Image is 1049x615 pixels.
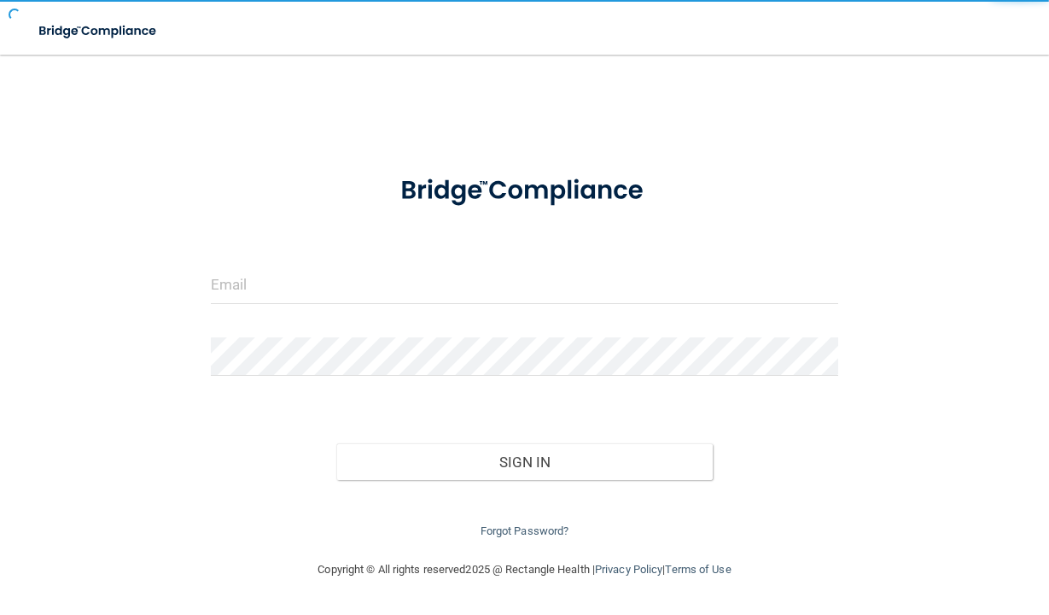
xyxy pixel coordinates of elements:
a: Forgot Password? [481,524,569,537]
img: bridge_compliance_login_screen.278c3ca4.svg [374,157,675,225]
a: Privacy Policy [595,563,662,576]
a: Terms of Use [665,563,731,576]
img: bridge_compliance_login_screen.278c3ca4.svg [26,14,172,49]
input: Email [211,266,838,304]
button: Sign In [336,443,713,481]
div: Copyright © All rights reserved 2025 @ Rectangle Health | | [213,542,836,597]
